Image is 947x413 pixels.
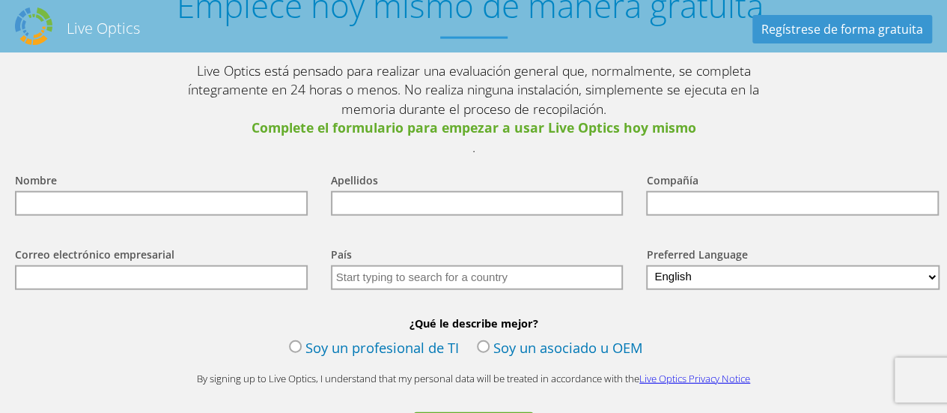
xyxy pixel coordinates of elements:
h2: Live Optics [67,18,140,38]
label: Compañía [646,173,698,191]
p: By signing up to Live Optics, I understand that my personal data will be treated in accordance wi... [174,372,773,386]
label: Nombre [15,173,57,191]
label: Preferred Language [646,247,747,265]
label: Soy un asociado u OEM [477,338,643,361]
label: País [331,247,352,265]
label: Soy un profesional de TI [289,338,459,361]
p: Live Optics está pensado para realizar una evaluación general que, normalmente, se completa ínteg... [174,61,773,157]
img: Dell Dpack [15,7,52,45]
a: Regístrese de forma gratuita [752,15,932,43]
span: Complete el formulario para empezar a usar Live Optics hoy mismo [174,118,773,138]
label: Correo electrónico empresarial [15,247,174,265]
a: Live Optics Privacy Notice [639,372,750,385]
label: Apellidos [331,173,378,191]
input: Start typing to search for a country [331,265,624,290]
